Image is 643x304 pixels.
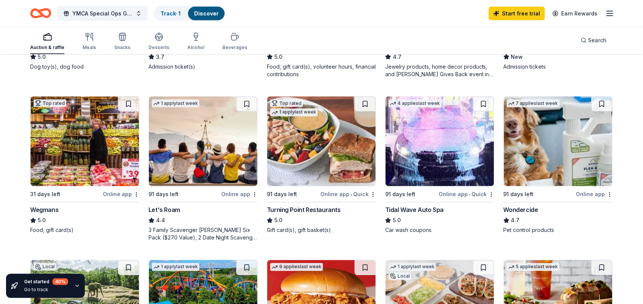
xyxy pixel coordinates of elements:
[504,96,613,234] a: Image for Wondercide7 applieslast week91 days leftOnline appWondercide4.7Pet control products
[385,227,494,234] div: Car wash coupons
[187,29,204,54] button: Alcohol
[389,263,436,271] div: 1 apply last week
[30,45,64,51] div: Auction & raffle
[57,6,148,21] button: YMCA Special Ops Gala and Fundraiser
[103,190,139,199] div: Online app
[149,63,258,71] div: Admission ticket(s)
[149,206,180,215] div: Let's Roam
[30,5,51,22] a: Home
[511,52,523,61] span: New
[469,192,470,198] span: •
[385,63,494,78] div: Jewelry products, home decor products, and [PERSON_NAME] Gives Back event in-store or online (or ...
[30,206,58,215] div: Wegmans
[38,52,46,61] span: 5.0
[149,227,258,242] div: 3 Family Scavenger [PERSON_NAME] Six Pack ($270 Value), 2 Date Night Scavenger [PERSON_NAME] Two ...
[267,96,376,234] a: Image for Turning Point RestaurantsTop rated1 applylast week91 days leftOnline app•QuickTurning P...
[149,97,257,186] img: Image for Let's Roam
[274,216,282,225] span: 5.0
[270,263,323,271] div: 9 applies last week
[389,273,411,280] div: Local
[489,7,545,20] a: Start free trial
[222,45,247,51] div: Beverages
[221,190,258,199] div: Online app
[30,96,139,234] a: Image for WegmansTop rated31 days leftOnline appWegmans5.0Food, gift card(s)
[72,9,133,18] span: YMCA Special Ops Gala and Fundraiser
[30,29,64,54] button: Auction & raffle
[156,216,165,225] span: 4.4
[548,7,602,20] a: Earn Rewards
[152,100,199,107] div: 1 apply last week
[385,190,415,199] div: 91 days left
[351,192,352,198] span: •
[267,227,376,234] div: Gift card(s), gift basket(s)
[504,206,538,215] div: Wondercide
[504,63,613,71] div: Admission tickets
[511,216,520,225] span: 4.7
[187,45,204,51] div: Alcohol
[588,36,607,45] span: Search
[149,96,258,242] a: Image for Let's Roam1 applylast week91 days leftOnline appLet's Roam4.43 Family Scavenger [PERSON...
[504,190,534,199] div: 91 days left
[154,6,225,21] button: Track· 1Discover
[385,206,444,215] div: Tidal Wave Auto Spa
[83,45,96,51] div: Meals
[267,206,341,215] div: Turning Point Restaurants
[576,190,613,199] div: Online app
[222,29,247,54] button: Beverages
[270,109,318,117] div: 1 apply last week
[24,278,68,285] div: Get started
[389,100,441,107] div: 4 applies last week
[393,216,401,225] span: 5.0
[152,263,199,271] div: 1 apply last week
[194,10,219,17] a: Discover
[507,100,560,107] div: 7 applies last week
[270,100,303,107] div: Top rated
[149,45,169,51] div: Desserts
[24,287,68,293] div: Go to track
[156,52,164,61] span: 3.7
[114,29,130,54] button: Snacks
[83,29,96,54] button: Meals
[267,63,376,78] div: Food, gift card(s), volunteer hours, financial contributions
[31,97,139,186] img: Image for Wegmans
[320,190,376,199] div: Online app Quick
[38,216,46,225] span: 5.0
[30,190,60,199] div: 31 days left
[439,190,494,199] div: Online app Quick
[149,29,169,54] button: Desserts
[504,97,612,186] img: Image for Wondercide
[30,227,139,234] div: Food, gift card(s)
[149,190,179,199] div: 91 days left
[575,33,613,48] button: Search
[393,52,401,61] span: 4.7
[34,263,56,271] div: Local
[386,97,494,186] img: Image for Tidal Wave Auto Spa
[267,190,297,199] div: 91 days left
[52,278,68,285] div: 40 %
[161,10,181,17] a: Track· 1
[507,263,560,271] div: 5 applies last week
[504,227,613,234] div: Pet control products
[385,96,494,234] a: Image for Tidal Wave Auto Spa4 applieslast week91 days leftOnline app•QuickTidal Wave Auto Spa5.0...
[34,100,66,107] div: Top rated
[274,52,282,61] span: 5.0
[30,63,139,71] div: Dog toy(s), dog food
[114,45,130,51] div: Snacks
[267,97,376,186] img: Image for Turning Point Restaurants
